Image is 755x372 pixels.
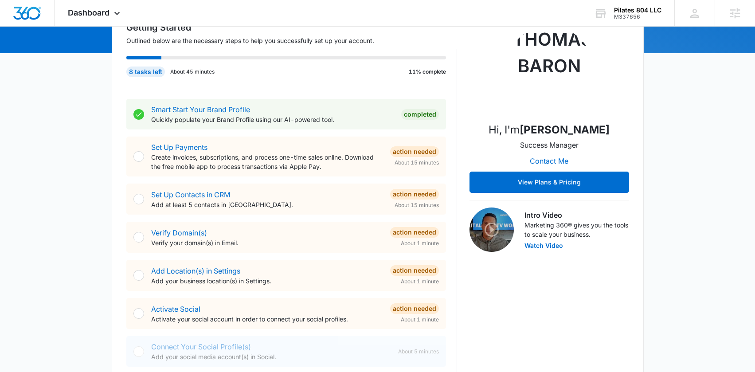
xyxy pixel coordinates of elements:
[614,7,661,14] div: account name
[126,36,457,45] p: Outlined below are the necessary steps to help you successfully set up your account.
[614,14,661,20] div: account id
[409,68,446,76] p: 11% complete
[524,220,629,239] p: Marketing 360® gives you the tools to scale your business.
[395,201,439,209] span: About 15 minutes
[151,238,383,247] p: Verify your domain(s) in Email.
[390,189,439,200] div: Action Needed
[126,21,457,34] h2: Getting Started
[151,305,200,313] a: Activate Social
[390,146,439,157] div: Action Needed
[505,26,594,115] img: Thomas Baron
[151,228,207,237] a: Verify Domain(s)
[151,105,250,114] a: Smart Start Your Brand Profile
[401,109,439,120] div: Completed
[398,348,439,356] span: About 5 minutes
[469,172,629,193] button: View Plans & Pricing
[390,265,439,276] div: Action Needed
[520,123,610,136] strong: [PERSON_NAME]
[524,243,563,249] button: Watch Video
[489,122,610,138] p: Hi, I'm
[151,200,383,209] p: Add at least 5 contacts in [GEOGRAPHIC_DATA].
[151,143,207,152] a: Set Up Payments
[151,266,240,275] a: Add Location(s) in Settings
[521,150,577,172] button: Contact Me
[520,140,579,150] p: Success Manager
[401,316,439,324] span: About 1 minute
[151,190,230,199] a: Set Up Contacts in CRM
[524,210,629,220] h3: Intro Video
[170,68,215,76] p: About 45 minutes
[390,227,439,238] div: Action Needed
[390,303,439,314] div: Action Needed
[151,314,383,324] p: Activate your social account in order to connect your social profiles.
[151,153,383,171] p: Create invoices, subscriptions, and process one-time sales online. Download the free mobile app t...
[151,115,394,124] p: Quickly populate your Brand Profile using our AI-powered tool.
[401,239,439,247] span: About 1 minute
[401,278,439,286] span: About 1 minute
[395,159,439,167] span: About 15 minutes
[151,352,391,361] p: Add your social media account(s) in Social.
[469,208,514,252] img: Intro Video
[151,276,383,286] p: Add your business location(s) in Settings.
[126,67,165,77] div: 8 tasks left
[68,8,110,17] span: Dashboard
